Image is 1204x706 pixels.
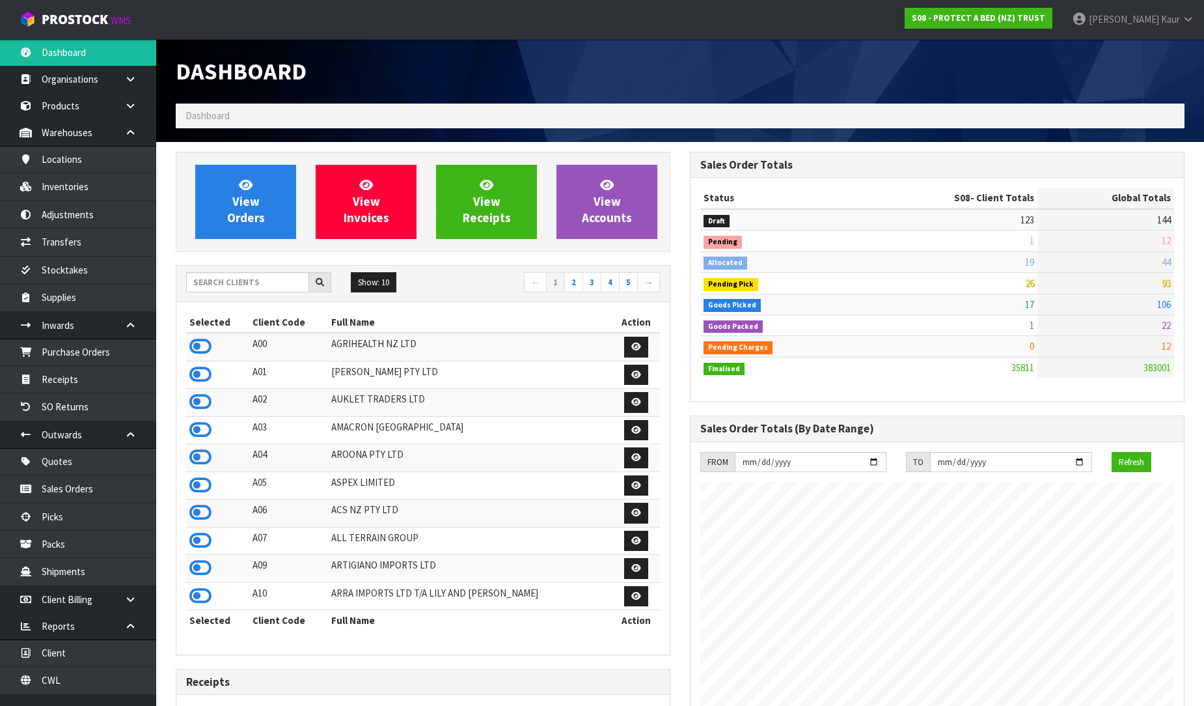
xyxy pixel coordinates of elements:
[704,363,745,376] span: Finalised
[186,676,660,688] h3: Receipts
[1112,452,1151,473] button: Refresh
[704,320,763,333] span: Goods Packed
[249,610,328,631] th: Client Code
[704,215,730,228] span: Draft
[249,416,328,444] td: A03
[556,165,657,239] a: ViewAccounts
[186,272,309,292] input: Search clients
[463,177,511,226] span: View Receipts
[1162,234,1171,247] span: 12
[1157,298,1171,311] span: 106
[195,165,296,239] a: ViewOrders
[186,610,249,631] th: Selected
[249,555,328,583] td: A09
[546,272,565,293] a: 1
[1162,319,1171,332] span: 22
[905,8,1052,29] a: S08 - PROTECT A BED (NZ) TRUST
[433,272,660,295] nav: Page navigation
[1030,234,1034,247] span: 1
[328,472,612,500] td: ASPEX LIMITED
[700,452,735,473] div: FROM
[328,312,612,333] th: Full Name
[857,188,1037,208] th: - Client Totals
[582,177,632,226] span: View Accounts
[186,312,249,333] th: Selected
[704,299,761,312] span: Goods Picked
[176,57,307,86] span: Dashboard
[1011,361,1034,374] span: 35811
[249,389,328,417] td: A02
[185,109,230,122] span: Dashboard
[227,177,265,226] span: View Orders
[954,191,970,204] span: S08
[344,177,389,226] span: View Invoices
[249,333,328,361] td: A00
[704,236,742,249] span: Pending
[316,165,417,239] a: ViewInvoices
[1143,361,1171,374] span: 383001
[249,500,328,528] td: A06
[524,272,547,293] a: ←
[328,527,612,555] td: ALL TERRAIN GROUP
[700,188,857,208] th: Status
[249,312,328,333] th: Client Code
[637,272,660,293] a: →
[249,527,328,555] td: A07
[328,389,612,417] td: AUKLET TRADERS LTD
[704,341,773,354] span: Pending Charges
[328,555,612,583] td: ARTIGIANO IMPORTS LTD
[619,272,638,293] a: 5
[1157,214,1171,226] span: 144
[111,14,131,27] small: WMS
[582,272,601,293] a: 3
[704,278,758,291] span: Pending Pick
[601,272,620,293] a: 4
[249,472,328,500] td: A05
[1030,340,1034,352] span: 0
[906,452,930,473] div: TO
[912,12,1045,23] strong: S08 - PROTECT A BED (NZ) TRUST
[42,11,108,28] span: ProStock
[1037,188,1174,208] th: Global Totals
[1025,256,1034,268] span: 19
[249,361,328,389] td: A01
[564,272,583,293] a: 2
[328,361,612,389] td: [PERSON_NAME] PTY LTD
[700,423,1174,435] h3: Sales Order Totals (By Date Range)
[1020,214,1034,226] span: 123
[1162,277,1171,289] span: 93
[436,165,537,239] a: ViewReceipts
[328,582,612,610] td: ARRA IMPORTS LTD T/A LILY AND [PERSON_NAME]
[1089,13,1159,25] span: [PERSON_NAME]
[328,333,612,361] td: AGRIHEALTH NZ LTD
[1162,256,1171,268] span: 44
[1030,319,1034,332] span: 1
[1161,13,1180,25] span: Kaur
[328,500,612,528] td: ACS NZ PTY LTD
[1025,298,1034,311] span: 17
[1162,340,1171,352] span: 12
[328,610,612,631] th: Full Name
[249,444,328,472] td: A04
[612,610,660,631] th: Action
[20,11,36,27] img: cube-alt.png
[351,272,396,293] button: Show: 10
[328,444,612,472] td: AROONA PTY LTD
[704,257,747,270] span: Allocated
[249,582,328,610] td: A10
[612,312,660,333] th: Action
[1025,277,1034,289] span: 26
[700,159,1174,171] h3: Sales Order Totals
[328,416,612,444] td: AMACRON [GEOGRAPHIC_DATA]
